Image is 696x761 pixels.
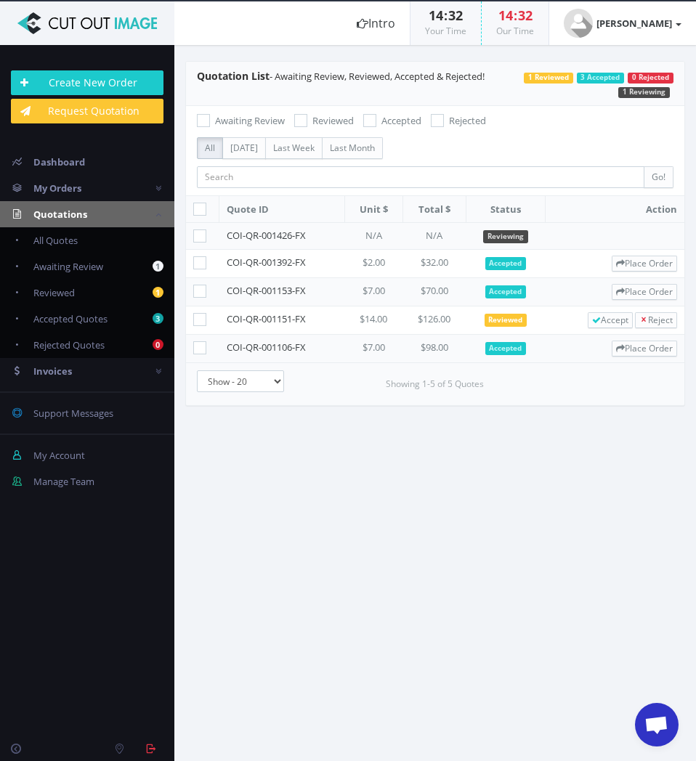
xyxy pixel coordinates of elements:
[644,166,673,188] button: Go!
[639,314,673,326] span: Reject
[546,195,684,222] th: Action
[402,277,466,306] td: $70.00
[635,312,677,328] a: Reject
[33,234,78,247] span: All Quotes
[197,166,644,188] input: Search
[312,114,354,127] span: Reviewed
[153,313,163,324] b: 3
[222,137,266,159] label: [DATE]
[612,256,677,272] a: Place Order
[342,1,410,45] a: Intro
[466,195,545,222] th: Status
[33,365,72,378] span: Invoices
[448,7,463,24] span: 32
[344,222,402,249] td: N/A
[483,230,528,243] span: Reviewing
[352,203,395,216] span: Unit $
[485,342,527,355] span: Accepted
[596,17,672,30] strong: [PERSON_NAME]
[402,334,466,362] td: $98.00
[402,306,466,334] td: $126.00
[635,703,679,746] div: Open chat
[344,277,402,306] td: $7.00
[449,114,486,127] span: Rejected
[344,306,402,334] td: $14.00
[153,339,163,350] b: 0
[322,137,383,159] label: Last Month
[153,261,163,272] b: 1
[33,182,81,195] span: My Orders
[402,249,466,277] td: $32.00
[628,73,673,84] span: 0 Rejected
[153,287,163,298] b: 1
[215,114,285,127] span: Awaiting Review
[429,7,443,24] span: 14
[386,378,484,391] small: Showing 1-5 of 5 Quotes
[618,87,670,98] span: 1 Reviewing
[513,7,518,24] span: :
[381,114,421,127] span: Accepted
[197,69,270,83] span: Quotation List
[344,249,402,277] td: $2.00
[612,284,677,300] a: Place Order
[498,7,513,24] span: 14
[443,7,448,24] span: :
[577,73,625,84] span: 3 Accepted
[219,195,345,222] th: Quote ID
[485,285,527,298] span: Accepted
[518,7,533,24] span: 32
[612,341,677,357] a: Place Order
[11,12,163,34] img: Cut Out Image
[588,312,633,328] a: Accept
[485,314,527,327] span: Reviewed
[33,449,85,462] span: My Account
[33,208,87,221] span: Quotations
[564,9,593,38] img: user_default.jpg
[227,341,306,354] a: COI-QR-001106-FX
[227,284,306,297] a: COI-QR-001153-FX
[485,257,527,270] span: Accepted
[549,1,696,45] a: [PERSON_NAME]
[227,229,306,242] a: COI-QR-001426-FX
[33,475,94,488] span: Manage Team
[33,260,103,273] span: Awaiting Review
[524,73,573,84] span: 1 Reviewed
[33,286,75,299] span: Reviewed
[227,312,306,325] a: COI-QR-001151-FX
[33,312,108,325] span: Accepted Quotes
[344,334,402,362] td: $7.00
[410,203,458,216] span: Total $
[197,137,223,159] label: All
[197,70,485,83] span: - Awaiting Review, Reviewed, Accepted & Rejected!
[265,137,323,159] label: Last Week
[11,70,163,95] a: Create New Order
[33,155,85,168] span: Dashboard
[33,338,105,351] span: Rejected Quotes
[227,256,306,269] a: COI-QR-001392-FX
[425,25,466,37] small: Your Time
[11,99,163,123] a: Request Quotation
[33,407,113,420] span: Support Messages
[592,314,628,326] span: Accept
[496,25,534,37] small: Our Time
[402,222,466,249] td: N/A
